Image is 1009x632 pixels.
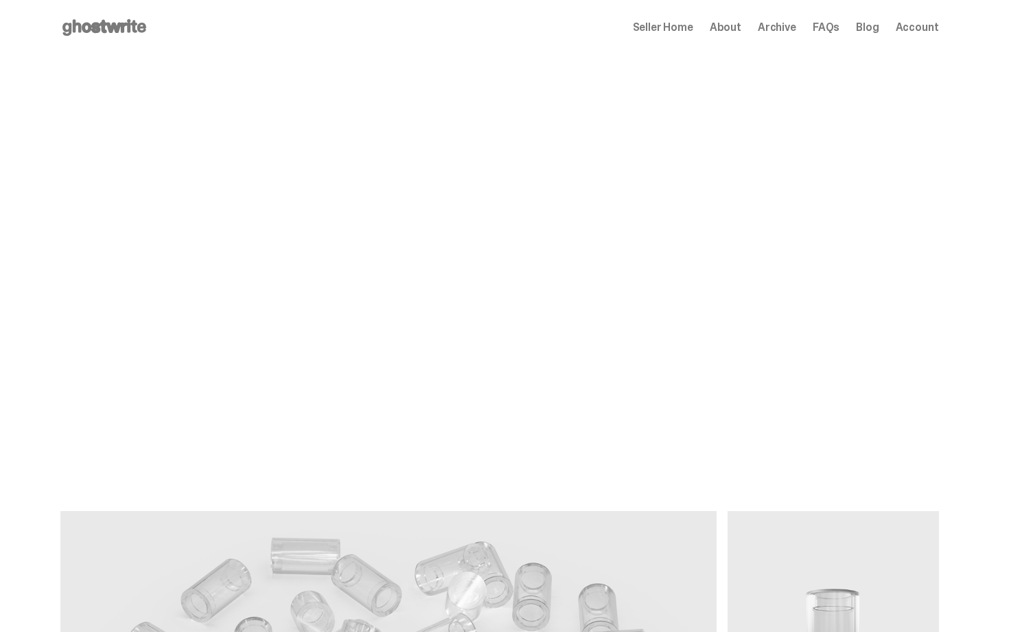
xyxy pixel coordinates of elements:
[60,339,417,372] h2: MLB "Game Face"
[60,437,181,467] a: View the Recap
[896,22,939,33] a: Account
[813,22,839,33] a: FAQs
[758,22,796,33] a: Archive
[710,22,741,33] a: About
[60,378,417,415] p: This was the first ghostwrite x MLB blind box ever created. The first MLB rookie ghosts. The firs...
[77,315,123,326] span: Archived
[633,22,693,33] a: Seller Home
[856,22,879,33] a: Blog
